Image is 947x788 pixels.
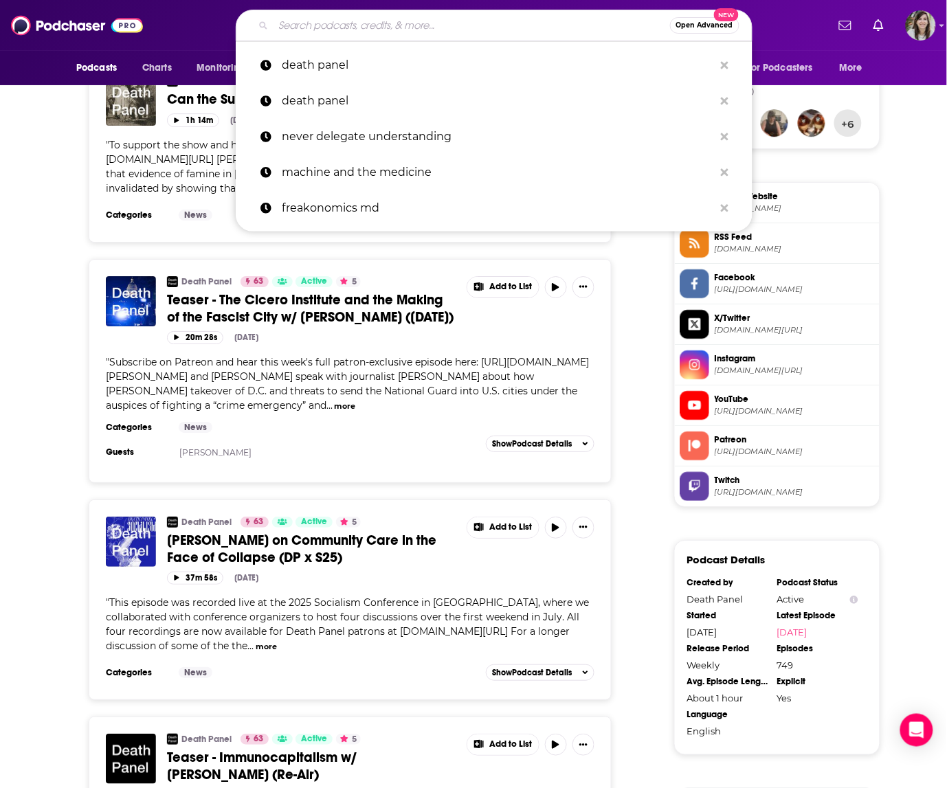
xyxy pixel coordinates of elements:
[106,517,156,567] img: Dean Spade on Community Care in the Face of Collapse (DP x S25)
[761,109,788,137] img: erikathered
[167,749,457,783] a: Teaser - Immunocapitalism w/ [PERSON_NAME] (Re-Air)
[326,399,333,412] span: ...
[489,739,532,750] span: Add to List
[106,139,588,194] span: "
[254,275,263,289] span: 63
[181,734,232,745] a: Death Panel
[197,58,245,78] span: Monitoring
[142,58,172,78] span: Charts
[106,276,156,326] img: Teaser - The Cicero Institute and the Making of the Fascist City w/ Rebecca Burns (08/25/25)
[906,10,936,41] button: Show profile menu
[715,284,874,295] span: https://www.facebook.com/DeathPanelPod
[670,17,739,34] button: Open AdvancedNew
[868,14,889,37] a: Show notifications dropdown
[572,517,594,539] button: Show More Button
[167,291,454,326] span: Teaser - The Cicero Institute and the Making of the Fascist City w/ [PERSON_NAME] ([DATE])
[715,244,874,254] span: feeds.soundcloud.com
[687,594,768,605] div: Death Panel
[715,271,874,284] span: Facebook
[254,515,263,529] span: 63
[492,668,572,677] span: Show Podcast Details
[282,83,714,119] p: death panel
[76,58,117,78] span: Podcasts
[486,436,594,452] button: ShowPodcast Details
[296,517,333,528] a: Active
[181,276,232,287] a: Death Panel
[167,331,223,344] button: 20m 28s
[777,676,858,687] div: Explicit
[167,517,178,528] img: Death Panel
[715,434,874,446] span: Patreon
[167,91,457,108] a: Can the Subaltern Starve? ([DATE])
[167,572,223,585] button: 37m 58s
[241,276,269,287] a: 63
[236,10,753,41] div: Search podcasts, credits, & more...
[106,596,589,652] span: "
[167,276,178,287] img: Death Panel
[187,55,263,81] button: open menu
[715,352,874,365] span: Instagram
[301,275,327,289] span: Active
[900,714,933,747] div: Open Intercom Messenger
[676,22,733,29] span: Open Advanced
[301,515,327,529] span: Active
[230,115,254,125] div: [DATE]
[296,276,333,287] a: Active
[241,517,269,528] a: 63
[106,734,156,784] img: Teaser - Immunocapitalism w/ Kathryn Olivarius (Re-Air)
[777,627,858,638] a: [DATE]
[715,406,874,416] span: https://www.youtube.com/@deathpanel
[777,610,858,621] div: Latest Episode
[234,333,258,342] div: [DATE]
[179,210,212,221] a: News
[106,210,168,221] h3: Categories
[106,356,589,412] span: "
[106,447,168,458] h3: Guests
[106,596,589,652] span: This episode was recorded live at the 2025 Socialism Conference in [GEOGRAPHIC_DATA], where we co...
[167,291,457,326] a: Teaser - The Cicero Institute and the Making of the Fascist City w/ [PERSON_NAME] ([DATE])
[680,229,874,258] a: RSS Feed[DOMAIN_NAME]
[777,594,858,605] div: Active
[715,312,874,324] span: X/Twitter
[906,10,936,41] span: Logged in as devinandrade
[489,522,532,532] span: Add to List
[714,8,739,21] span: New
[301,732,327,746] span: Active
[687,553,766,566] h3: Podcast Details
[830,55,880,81] button: open menu
[336,517,361,528] button: 5
[687,643,768,654] div: Release Period
[167,749,357,783] span: Teaser - Immunocapitalism w/ [PERSON_NAME] (Re-Air)
[489,282,532,292] span: Add to List
[236,83,753,119] a: death panel
[179,667,212,678] a: News
[715,474,874,486] span: Twitch
[834,109,862,137] button: +6
[106,76,156,126] img: Can the Subaltern Starve? (08/28/25)
[256,641,277,653] button: more
[486,664,594,681] button: ShowPodcast Details
[715,325,874,335] span: twitter.com/deathpanel_pod
[234,573,258,583] div: [DATE]
[254,732,263,746] span: 63
[738,55,833,81] button: open menu
[167,113,219,126] button: 1h 14m
[492,439,572,449] span: Show Podcast Details
[680,391,874,420] a: YouTube[URL][DOMAIN_NAME]
[687,709,768,720] div: Language
[236,119,753,155] a: never delegate understanding
[834,14,857,37] a: Show notifications dropdown
[179,422,212,433] a: News
[715,393,874,405] span: YouTube
[167,532,457,566] a: [PERSON_NAME] on Community Care in the Face of Collapse (DP x S25)
[106,422,168,433] h3: Categories
[296,734,333,745] a: Active
[180,447,252,458] a: [PERSON_NAME]
[241,734,269,745] a: 63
